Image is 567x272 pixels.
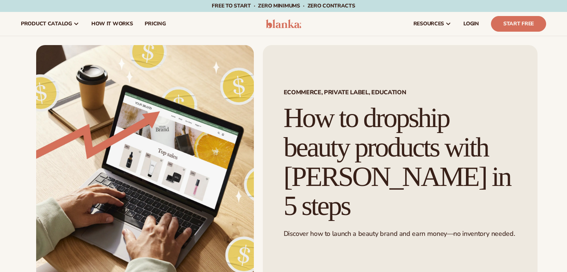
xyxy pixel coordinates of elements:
a: How It Works [85,12,139,36]
a: resources [407,12,457,36]
a: product catalog [15,12,85,36]
span: How It Works [91,21,133,27]
span: product catalog [21,21,72,27]
img: logo [266,19,301,28]
a: Start Free [491,16,546,32]
h1: How to dropship beauty products with [PERSON_NAME] in 5 steps [284,103,517,221]
span: LOGIN [463,21,479,27]
p: Discover how to launch a beauty brand and earn money—no inventory needed. [284,230,517,238]
span: pricing [145,21,166,27]
span: resources [413,21,444,27]
span: Ecommerce, Private Label, EDUCATION [284,89,517,95]
a: LOGIN [457,12,485,36]
a: pricing [139,12,171,36]
span: Free to start · ZERO minimums · ZERO contracts [212,2,355,9]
